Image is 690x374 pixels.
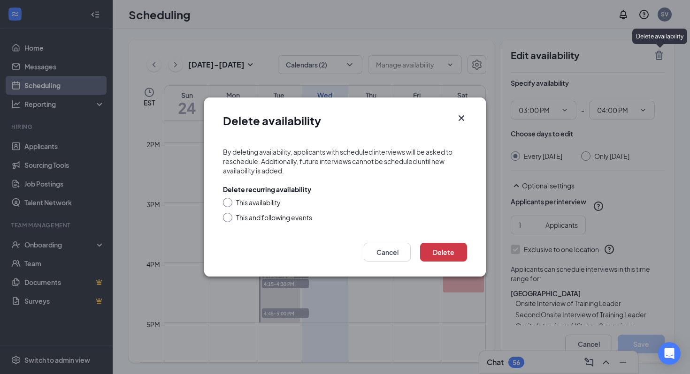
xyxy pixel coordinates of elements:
div: By deleting availability, applicants with scheduled interviews will be asked to reschedule. Addit... [223,147,467,175]
div: This availability [236,198,281,207]
svg: Cross [456,112,467,124]
div: This and following events [236,213,312,222]
div: Delete availability [632,29,687,44]
button: Close [456,112,467,124]
div: Delete recurring availability [223,185,311,194]
h1: Delete availability [223,112,321,128]
div: Open Intercom Messenger [658,342,681,365]
button: Delete [420,243,467,262]
button: Cancel [364,243,411,262]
